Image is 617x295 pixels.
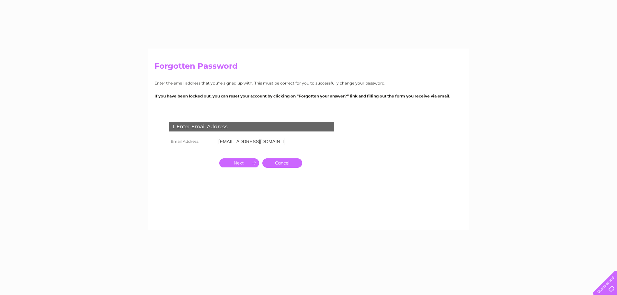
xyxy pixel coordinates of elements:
[169,122,334,131] div: 1. Enter Email Address
[167,136,216,147] th: Email Address
[154,62,463,74] h2: Forgotten Password
[154,80,463,86] p: Enter the email address that you're signed up with. This must be correct for you to successfully ...
[154,93,463,99] p: If you have been locked out, you can reset your account by clicking on “Forgotten your answer?” l...
[262,158,302,168] a: Cancel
